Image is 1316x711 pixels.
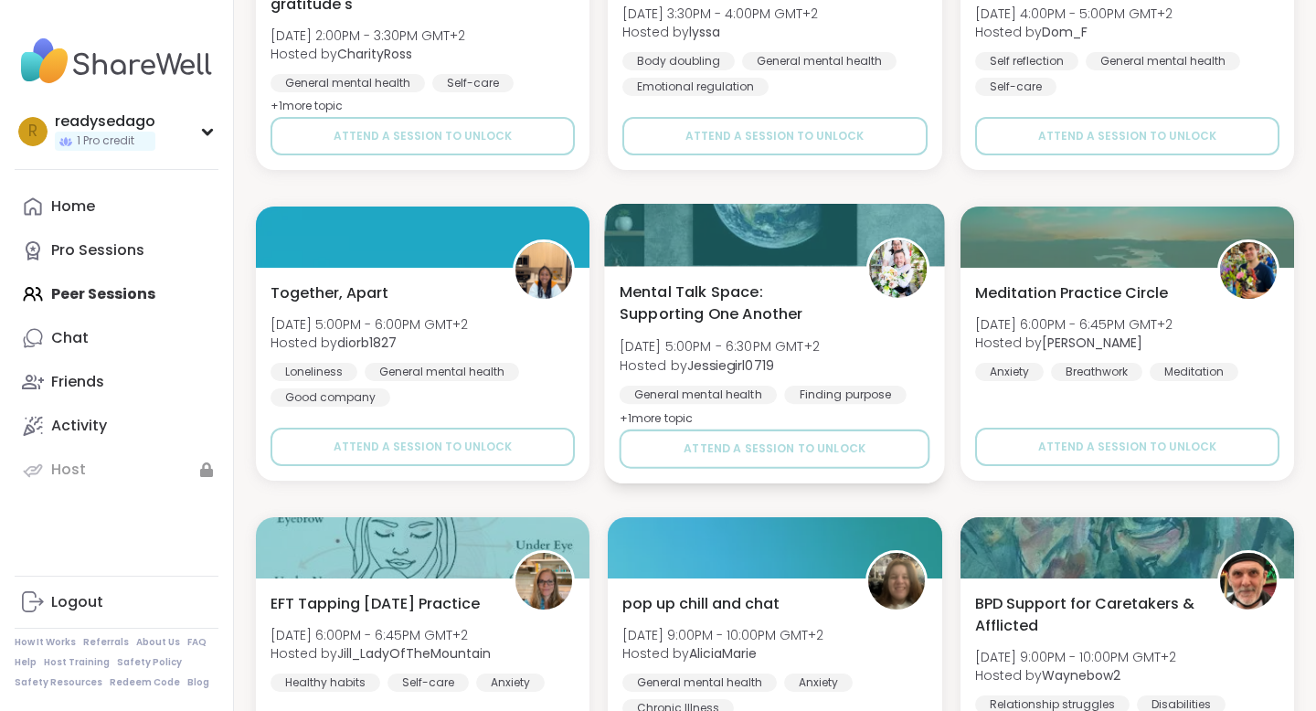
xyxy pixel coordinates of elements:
img: ShareWell Nav Logo [15,29,218,93]
b: diorb1827 [337,334,397,352]
img: Jill_LadyOfTheMountain [515,553,572,610]
a: Logout [15,580,218,624]
div: Self-care [975,78,1056,96]
a: Pro Sessions [15,228,218,272]
div: General mental health [620,386,777,404]
span: Together, Apart [271,282,388,304]
div: Friends [51,372,104,392]
span: pop up chill and chat [622,593,780,615]
span: Hosted by [622,644,823,663]
span: Attend a session to unlock [685,440,866,457]
div: General mental health [742,52,897,70]
span: Meditation Practice Circle [975,282,1168,304]
b: lyssa [689,23,720,41]
button: Attend a session to unlock [271,428,575,466]
img: diorb1827 [515,242,572,299]
div: Pro Sessions [51,240,144,260]
div: Home [51,196,95,217]
span: Hosted by [975,666,1176,684]
a: Safety Resources [15,676,102,689]
div: Meditation [1150,363,1238,381]
a: Activity [15,404,218,448]
span: [DATE] 9:00PM - 10:00PM GMT+2 [622,626,823,644]
span: Hosted by [271,45,465,63]
b: AliciaMarie [689,644,757,663]
a: Home [15,185,218,228]
a: Host [15,448,218,492]
b: Jessiegirl0719 [687,355,774,374]
button: Attend a session to unlock [620,430,930,469]
span: [DATE] 6:00PM - 6:45PM GMT+2 [271,626,491,644]
span: Hosted by [975,334,1173,352]
div: Emotional regulation [622,78,769,96]
img: AliciaMarie [868,553,925,610]
b: Dom_F [1042,23,1088,41]
span: Hosted by [271,644,491,663]
span: [DATE] 5:00PM - 6:00PM GMT+2 [271,315,468,334]
a: Friends [15,360,218,404]
div: Breathwork [1051,363,1142,381]
span: [DATE] 6:00PM - 6:45PM GMT+2 [975,315,1173,334]
div: Finding purpose [785,386,907,404]
span: Attend a session to unlock [334,128,512,144]
span: [DATE] 3:30PM - 4:00PM GMT+2 [622,5,818,23]
div: Good company [271,388,390,407]
div: General mental health [365,363,519,381]
img: Waynebow2 [1220,553,1277,610]
div: Anxiety [784,674,853,692]
span: Attend a session to unlock [334,439,512,455]
a: How It Works [15,636,76,649]
div: Self-care [432,74,514,92]
span: 1 Pro credit [77,133,134,149]
a: FAQ [187,636,207,649]
span: EFT Tapping [DATE] Practice [271,593,480,615]
a: Referrals [83,636,129,649]
button: Attend a session to unlock [975,428,1279,466]
a: Host Training [44,656,110,669]
a: Safety Policy [117,656,182,669]
div: readysedago [55,111,155,132]
span: Hosted by [622,23,818,41]
div: Activity [51,416,107,436]
span: [DATE] 2:00PM - 3:30PM GMT+2 [271,27,465,45]
button: Attend a session to unlock [975,117,1279,155]
div: General mental health [622,674,777,692]
b: CharityRoss [337,45,412,63]
b: Jill_LadyOfTheMountain [337,644,491,663]
div: Self reflection [975,52,1078,70]
div: General mental health [271,74,425,92]
div: Anxiety [975,363,1044,381]
span: BPD Support for Caretakers & Afflicted [975,593,1197,637]
span: Mental Talk Space: Supporting One Another [620,281,846,325]
div: Anxiety [476,674,545,692]
span: Attend a session to unlock [1038,439,1216,455]
div: Loneliness [271,363,357,381]
span: Attend a session to unlock [685,128,864,144]
img: Jessiegirl0719 [870,240,928,298]
span: Hosted by [271,334,468,352]
button: Attend a session to unlock [622,117,927,155]
span: Hosted by [975,23,1173,41]
a: Chat [15,316,218,360]
div: Healthy habits [271,674,380,692]
img: Nicholas [1220,242,1277,299]
b: [PERSON_NAME] [1042,334,1142,352]
a: About Us [136,636,180,649]
div: Chat [51,328,89,348]
div: Logout [51,592,103,612]
div: General mental health [1086,52,1240,70]
span: Attend a session to unlock [1038,128,1216,144]
div: Host [51,460,86,480]
button: Attend a session to unlock [271,117,575,155]
div: Self-care [387,674,469,692]
a: Blog [187,676,209,689]
b: Waynebow2 [1042,666,1120,684]
a: Redeem Code [110,676,180,689]
div: Body doubling [622,52,735,70]
span: [DATE] 5:00PM - 6:30PM GMT+2 [620,337,820,355]
a: Help [15,656,37,669]
span: Hosted by [620,355,820,374]
span: r [28,120,37,143]
span: [DATE] 4:00PM - 5:00PM GMT+2 [975,5,1173,23]
span: [DATE] 9:00PM - 10:00PM GMT+2 [975,648,1176,666]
